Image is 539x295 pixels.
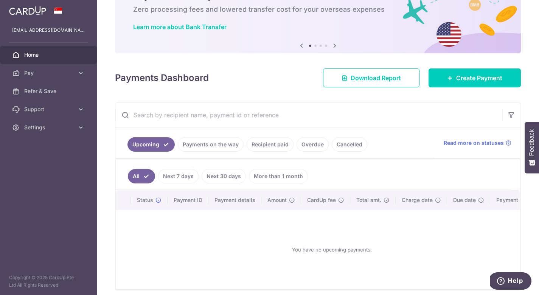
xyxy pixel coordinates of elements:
h4: Payments Dashboard [115,71,209,85]
h6: Zero processing fees and lowered transfer cost for your overseas expenses [133,5,503,14]
a: Payments on the way [178,137,244,152]
a: Create Payment [429,68,521,87]
span: Total amt. [356,196,381,204]
span: Support [24,106,74,113]
a: Read more on statuses [444,139,511,147]
span: Amount [267,196,287,204]
p: [EMAIL_ADDRESS][DOMAIN_NAME] [12,26,85,34]
a: Next 30 days [202,169,246,183]
div: You have no upcoming payments. [125,216,539,283]
a: Upcoming [127,137,175,152]
span: Read more on statuses [444,139,504,147]
a: More than 1 month [249,169,308,183]
iframe: Opens a widget where you can find more information [490,272,531,291]
th: Payment ID [168,190,208,210]
button: Feedback - Show survey [525,122,539,173]
span: Download Report [351,73,401,82]
span: Refer & Save [24,87,74,95]
a: Cancelled [332,137,367,152]
a: All [128,169,155,183]
a: Overdue [297,137,329,152]
a: Recipient paid [247,137,294,152]
span: Home [24,51,74,59]
span: Settings [24,124,74,131]
a: Learn more about Bank Transfer [133,23,227,31]
th: Payment details [208,190,261,210]
a: Download Report [323,68,419,87]
a: Next 7 days [158,169,199,183]
input: Search by recipient name, payment id or reference [115,103,502,127]
span: Due date [453,196,476,204]
span: Charge date [402,196,433,204]
span: CardUp fee [307,196,336,204]
span: Status [137,196,153,204]
span: Feedback [528,129,535,156]
img: CardUp [9,6,46,15]
span: Create Payment [456,73,502,82]
span: Pay [24,69,74,77]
